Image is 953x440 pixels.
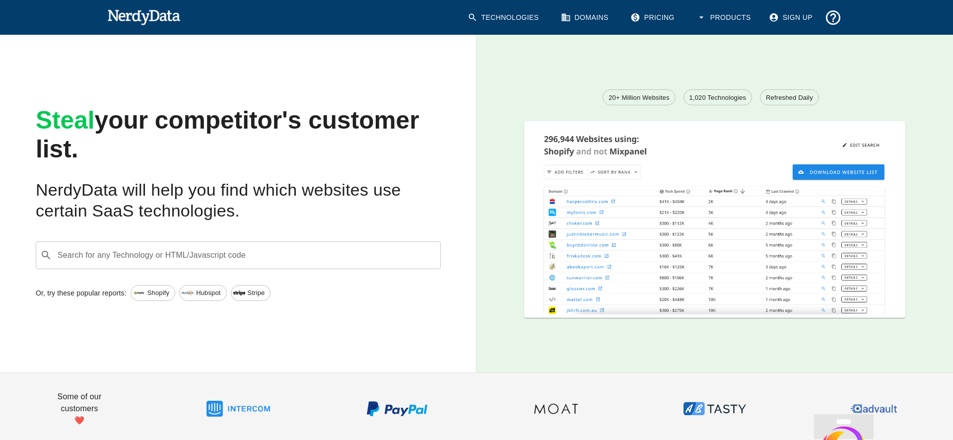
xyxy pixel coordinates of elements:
[36,180,441,221] h2: NerdyData will help you find which websites use certain SaaS technologies.
[760,89,819,105] a: Refreshed Daily
[624,5,682,30] a: Pricing
[36,106,95,134] span: Steal
[524,121,905,314] img: A screenshot of a report showing the total number of websites using Shopify
[231,285,271,301] a: Stripe
[36,288,127,298] p: Or, try these popular reports:
[191,288,226,298] span: Hubspot
[690,5,759,30] button: Products
[462,5,547,30] a: Technologies
[179,285,226,301] a: Hubspot
[555,5,616,30] a: Domains
[820,5,846,30] button: Support and Documentation
[760,93,818,103] span: Refreshed Daily
[603,93,675,103] span: 20+ Million Websites
[684,93,752,103] span: 1,020 Technologies
[603,89,675,105] a: 20+ Million Websites
[107,7,180,27] img: NerdyData.com
[36,106,441,164] h1: your competitor's customer list.
[131,285,175,301] a: Shopify
[763,5,820,30] a: Sign Up
[683,89,752,105] a: 1,020 Technologies
[142,288,175,298] span: Shopify
[242,288,271,298] span: Stripe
